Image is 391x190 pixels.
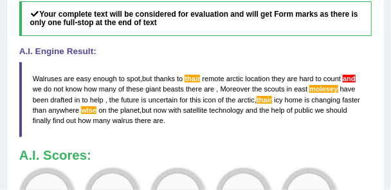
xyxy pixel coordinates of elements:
span: finally [33,117,51,124]
span: are [287,75,298,82]
span: are [64,75,74,82]
span: been [33,96,49,104]
span: home [285,96,303,104]
span: is [304,96,309,104]
span: technology [209,106,243,114]
span: Moreover [221,85,251,93]
span: many [99,85,116,93]
span: is [141,96,147,104]
span: giant [145,85,161,93]
span: many [93,117,111,124]
span: in [287,85,293,93]
span: the [109,96,119,104]
span: Possible spelling mistake found. (did you mean: else) [81,106,96,114]
span: should [326,106,347,114]
span: Possible spelling mistake found. (did you mean: their) [257,96,272,104]
span: Put a space after the comma, but not before the comma. (did you mean: ,) [216,85,218,93]
span: spot [127,75,140,82]
span: out [66,117,76,124]
span: help [271,106,285,114]
span: to [316,75,322,82]
span: Possible spelling mistake found. (did you mean: their) [185,75,200,82]
span: Put a space after the comma, but not before the comma. (did you mean: ,) [214,85,216,93]
span: find [53,117,64,124]
b: A.I. Scores: [19,148,91,162]
blockquote: , , , . [19,62,372,137]
span: we [33,85,42,93]
span: there [135,117,151,124]
span: uncertain [149,96,177,104]
span: Put a space after the comma, but not before the comma. (did you mean: ,) [105,96,107,104]
span: not [53,85,63,93]
span: help [90,96,104,104]
span: public [295,106,313,114]
span: remote [203,75,224,82]
span: satellite [183,106,207,114]
span: they [272,75,286,82]
span: thanks [154,75,176,82]
span: how [84,85,97,93]
span: future [121,96,139,104]
span: to [119,75,125,82]
span: these [126,85,143,93]
span: Walruses [33,75,62,82]
span: of [287,106,293,114]
span: scouts [264,85,285,93]
span: to [82,96,88,104]
span: of [218,96,224,104]
span: this [190,96,201,104]
span: Possible spelling mistake found. (did you mean: Molesey) [309,85,338,93]
span: faster [342,96,360,104]
span: beasts [163,85,184,93]
span: count [323,75,341,82]
span: icon [203,96,216,104]
h4: A.I. Engine Result: [19,47,372,57]
span: hard [300,75,314,82]
span: there [186,85,202,93]
h5: Your complete text will be considered for evaluation and will get Form marks as there is only one... [19,1,372,36]
span: have [340,85,356,93]
span: of [118,85,124,93]
span: anywhere [48,106,79,114]
span: we [315,106,324,114]
span: the [252,85,262,93]
span: drafted [50,96,72,104]
span: do [44,85,51,93]
span: but [141,106,151,114]
span: enough [93,75,117,82]
span: and [246,106,257,114]
span: in [75,96,80,104]
span: location [245,75,269,82]
span: but [142,75,152,82]
span: arctic [238,96,255,104]
span: with [168,106,181,114]
span: Use a comma before ‘and’ if it connects two independent clauses (unless they are closely connecte... [341,75,343,82]
span: are [204,85,214,93]
span: on [98,106,106,114]
span: the [259,106,269,114]
span: than [33,106,47,114]
span: planet [120,106,140,114]
span: changing [312,96,341,104]
span: arctic [226,75,243,82]
span: are [153,117,163,124]
span: know [66,85,82,93]
span: the [226,96,235,104]
span: east [294,85,307,93]
span: icy [274,96,283,104]
span: walrus [113,117,133,124]
span: how [78,117,91,124]
span: to [177,75,183,82]
span: Put a space after the comma, but not before the comma. (did you mean: ,) [104,96,105,104]
span: the [109,106,118,114]
span: now [154,106,167,114]
span: Use a comma before ‘and’ if it connects two independent clauses (unless they are closely connecte... [343,75,356,82]
span: easy [76,75,91,82]
span: for [179,96,188,104]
